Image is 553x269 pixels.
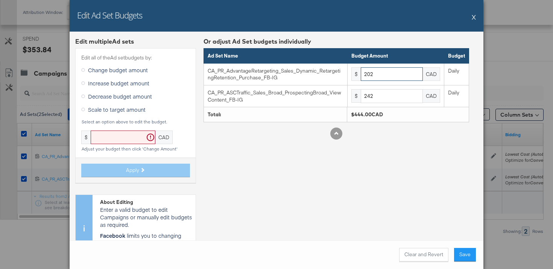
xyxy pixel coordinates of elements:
[423,67,440,81] div: CAD
[88,79,149,87] span: Increase budget amount
[444,85,469,107] td: Daily
[347,49,444,64] th: Budget Amount
[351,89,361,103] div: $
[444,49,469,64] th: Budget
[454,248,476,261] button: Save
[81,131,91,144] div: $
[75,37,196,46] div: Edit multiple Ad set s
[100,232,192,254] p: limits you to changing your Campaign budget 4 times per hour.
[351,111,465,118] div: $444.00CAD
[472,9,476,24] button: X
[204,49,348,64] th: Ad Set Name
[351,67,361,81] div: $
[88,106,146,113] span: Scale to target amount
[423,89,440,103] div: CAD
[208,89,343,103] div: CA_PR_ASCTraffic_Sales_Broad_ProspectingBroad_ViewContent_FB-IG
[81,146,190,152] div: Adjust your budget then click 'Change Amount'
[204,37,469,46] div: Or adjust Ad Set budgets individually
[100,232,125,239] strong: Facebook
[444,63,469,85] td: Daily
[399,248,448,261] button: Clear and Revert
[100,206,192,228] p: Enter a valid budget to edit Campaigns or manually edit budgets as required.
[208,67,343,81] div: CA_PR_AdvantageRetargeting_Sales_Dynamic_RetargetingRetention_Purchase_FB-IG
[100,199,192,206] div: About Editing
[88,66,148,74] span: Change budget amount
[208,111,343,118] div: Total:
[77,9,142,21] h2: Edit Ad Set Budgets
[81,119,190,125] div: Select an option above to edit the budget.
[81,54,190,61] label: Edit all of the Ad set budgets by:
[155,131,173,144] div: CAD
[88,93,152,100] span: Decrease budget amount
